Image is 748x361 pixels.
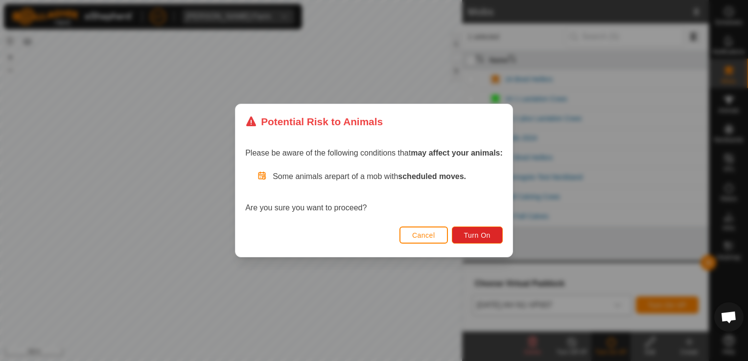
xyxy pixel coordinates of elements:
button: Cancel [399,226,448,244]
span: Please be aware of the following conditions that [245,149,503,157]
div: Are you sure you want to proceed? [245,171,503,214]
div: Open chat [714,302,744,332]
button: Turn On [452,226,503,244]
span: part of a mob with [336,172,466,180]
span: Turn On [464,231,491,239]
div: Potential Risk to Animals [245,114,383,129]
span: Cancel [412,231,435,239]
p: Some animals are [273,171,503,182]
strong: scheduled moves. [398,172,466,180]
strong: may affect your animals: [411,149,503,157]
